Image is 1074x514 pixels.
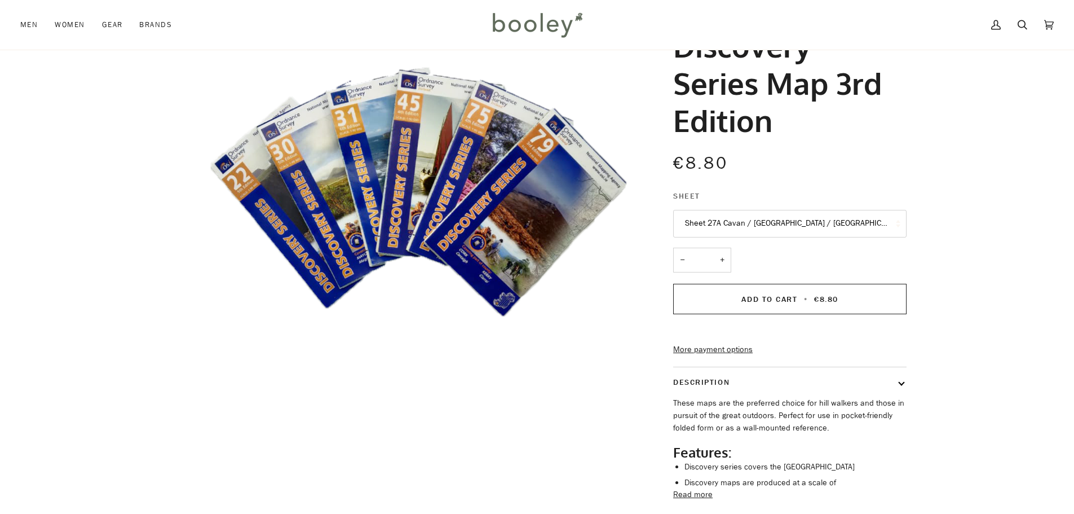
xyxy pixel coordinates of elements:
img: Booley [488,8,586,41]
span: • [801,294,811,305]
span: Gear [102,19,123,30]
p: These maps are the preferred choice for hill walkers and those in pursuit of the great outdoors. ... [673,397,907,434]
button: + [713,248,731,273]
a: More payment options [673,344,907,356]
li: Discovery series covers the [GEOGRAPHIC_DATA] [684,461,907,473]
span: Women [55,19,85,30]
button: Add to Cart • €8.80 [673,284,907,314]
button: Description [673,367,907,397]
button: − [673,248,691,273]
li: Discovery maps are produced at a scale of [684,477,907,489]
button: Read more [673,489,713,501]
span: Add to Cart [741,294,797,305]
span: Men [20,19,38,30]
span: Sheet [673,190,700,202]
span: Brands [139,19,172,30]
span: €8.80 [673,152,728,175]
h2: Features: [673,444,907,461]
input: Quantity [673,248,731,273]
button: Sheet 27A Cavan / [GEOGRAPHIC_DATA] / [GEOGRAPHIC_DATA] / [GEOGRAPHIC_DATA] [673,210,907,238]
span: €8.80 [814,294,838,305]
